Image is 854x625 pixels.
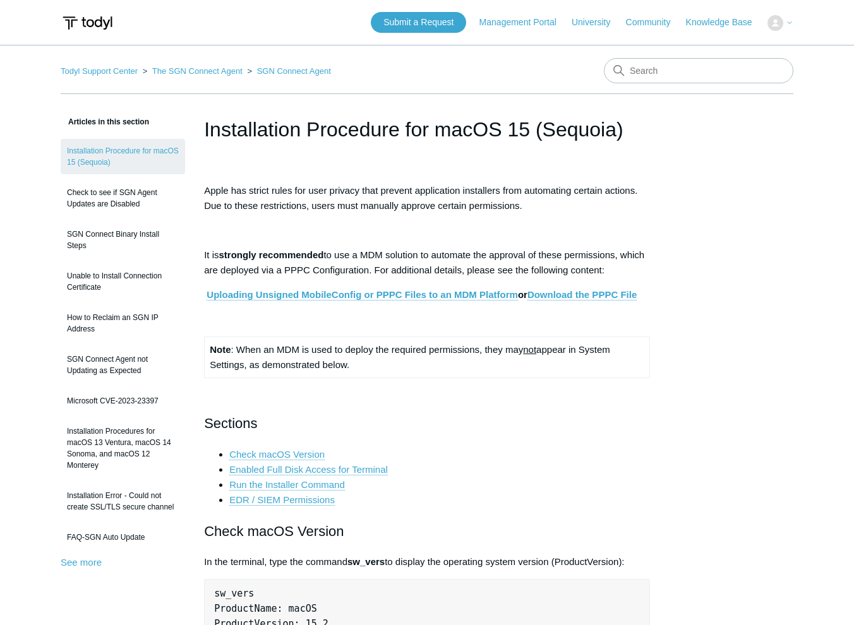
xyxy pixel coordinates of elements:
strong: sw_vers [347,556,385,567]
strong: strongly recommended [219,249,324,260]
a: FAQ-SGN Auto Update [61,525,185,549]
strong: Note [210,344,231,355]
a: Submit a Request [371,12,466,33]
a: The SGN Connect Agent [152,66,243,76]
a: University [572,16,623,29]
strong: or [207,289,637,301]
a: Run the Installer Command [229,479,345,491]
img: Todyl Support Center Help Center home page [61,11,114,35]
a: Community [626,16,683,29]
a: Unable to Install Connection Certificate [61,264,185,299]
a: Installation Procedure for macOS 15 (Sequoia) [61,139,185,174]
input: Search [604,58,793,83]
h1: Installation Procedure for macOS 15 (Sequoia) [204,114,650,145]
li: Todyl Support Center [61,66,140,76]
a: Microsoft CVE-2023-23397 [61,389,185,413]
a: See more [61,557,102,568]
a: SGN Connect Agent [257,66,331,76]
a: Enabled Full Disk Access for Terminal [229,464,388,475]
a: Installation Procedures for macOS 13 Ventura, macOS 14 Sonoma, and macOS 12 Monterey [61,419,185,477]
a: How to Reclaim an SGN IP Address [61,306,185,341]
span: not [523,344,536,355]
a: Management Portal [479,16,569,29]
p: In the terminal, type the command to display the operating system version (ProductVersion): [204,554,650,569]
a: Uploading Unsigned MobileConfig or PPPC Files to an MDM Platform [207,289,518,301]
a: Knowledge Base [686,16,765,29]
a: Todyl Support Center [61,66,138,76]
a: SGN Connect Binary Install Steps [61,222,185,258]
h2: Sections [204,412,650,434]
a: Check to see if SGN Agent Updates are Disabled [61,181,185,216]
a: Download the PPPC File [527,289,637,301]
p: Apple has strict rules for user privacy that prevent application installers from automating certa... [204,183,650,213]
a: Check macOS Version [229,449,325,460]
p: It is to use a MDM solution to automate the approval of these permissions, which are deployed via... [204,247,650,278]
h2: Check macOS Version [204,520,650,542]
a: EDR / SIEM Permissions [229,494,335,506]
td: : When an MDM is used to deploy the required permissions, they may appear in System Settings, as ... [205,337,650,378]
span: Articles in this section [61,117,149,126]
a: SGN Connect Agent not Updating as Expected [61,347,185,383]
li: SGN Connect Agent [244,66,330,76]
li: The SGN Connect Agent [140,66,245,76]
a: Installation Error - Could not create SSL/TLS secure channel [61,484,185,519]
